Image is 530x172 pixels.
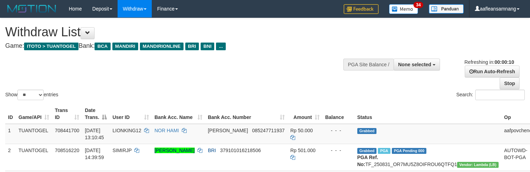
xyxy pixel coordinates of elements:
[85,148,104,160] span: [DATE] 14:39:59
[185,43,199,50] span: BRI
[322,104,354,124] th: Balance
[55,148,79,153] span: 708516220
[112,43,138,50] span: MANDIRI
[344,4,379,14] img: Feedback.jpg
[55,128,79,133] span: 708441700
[5,90,58,100] label: Show entries
[140,43,184,50] span: MANDIRIONLINE
[82,104,110,124] th: Date Trans.: activate to sort column descending
[155,148,195,153] a: [PERSON_NAME]
[110,104,151,124] th: User ID: activate to sort column ascending
[208,128,248,133] span: [PERSON_NAME]
[290,128,313,133] span: Rp 50.000
[16,104,52,124] th: Game/API: activate to sort column ascending
[357,148,377,154] span: Grabbed
[500,77,520,89] a: Stop
[208,148,216,153] span: BRI
[5,144,16,171] td: 2
[392,148,427,154] span: PGA Pending
[216,43,225,50] span: ...
[288,104,322,124] th: Amount: activate to sort column ascending
[475,90,525,100] input: Search:
[343,59,394,70] div: PGA Site Balance /
[290,148,315,153] span: Rp 501.000
[354,104,501,124] th: Status
[394,59,440,70] button: None selected
[325,147,352,154] div: - - -
[252,128,284,133] span: Copy 085247711937 to clipboard
[155,128,179,133] a: NOR HAMI
[52,104,82,124] th: Trans ID: activate to sort column ascending
[398,62,431,67] span: None selected
[5,25,346,39] h1: Withdraw List
[5,3,58,14] img: MOTION_logo.png
[17,90,44,100] select: Showentries
[95,43,110,50] span: BCA
[464,59,514,65] span: Refreshing in:
[24,43,79,50] span: ITOTO > TUANTOGEL
[201,43,214,50] span: BNI
[457,162,499,168] span: Vendor URL: https://dashboard.q2checkout.com/secure
[85,128,104,140] span: [DATE] 13:10:45
[5,43,346,50] h4: Game: Bank:
[494,59,514,65] strong: 00:00:10
[5,104,16,124] th: ID
[354,144,501,171] td: TF_250831_OR7MU5Z8OIFROU6QTFQ1
[357,155,378,167] b: PGA Ref. No:
[152,104,205,124] th: Bank Acc. Name: activate to sort column ascending
[112,148,132,153] span: SIMIRJP
[220,148,261,153] span: Copy 379101016218506 to clipboard
[465,66,520,77] a: Run Auto-Refresh
[112,128,141,133] span: LIONKING12
[413,2,423,8] span: 34
[5,124,16,144] td: 1
[456,90,525,100] label: Search:
[429,4,464,14] img: panduan.png
[389,4,418,14] img: Button%20Memo.svg
[325,127,352,134] div: - - -
[16,124,52,144] td: TUANTOGEL
[357,128,377,134] span: Grabbed
[378,148,390,154] span: Marked by aafdream
[16,144,52,171] td: TUANTOGEL
[205,104,288,124] th: Bank Acc. Number: activate to sort column ascending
